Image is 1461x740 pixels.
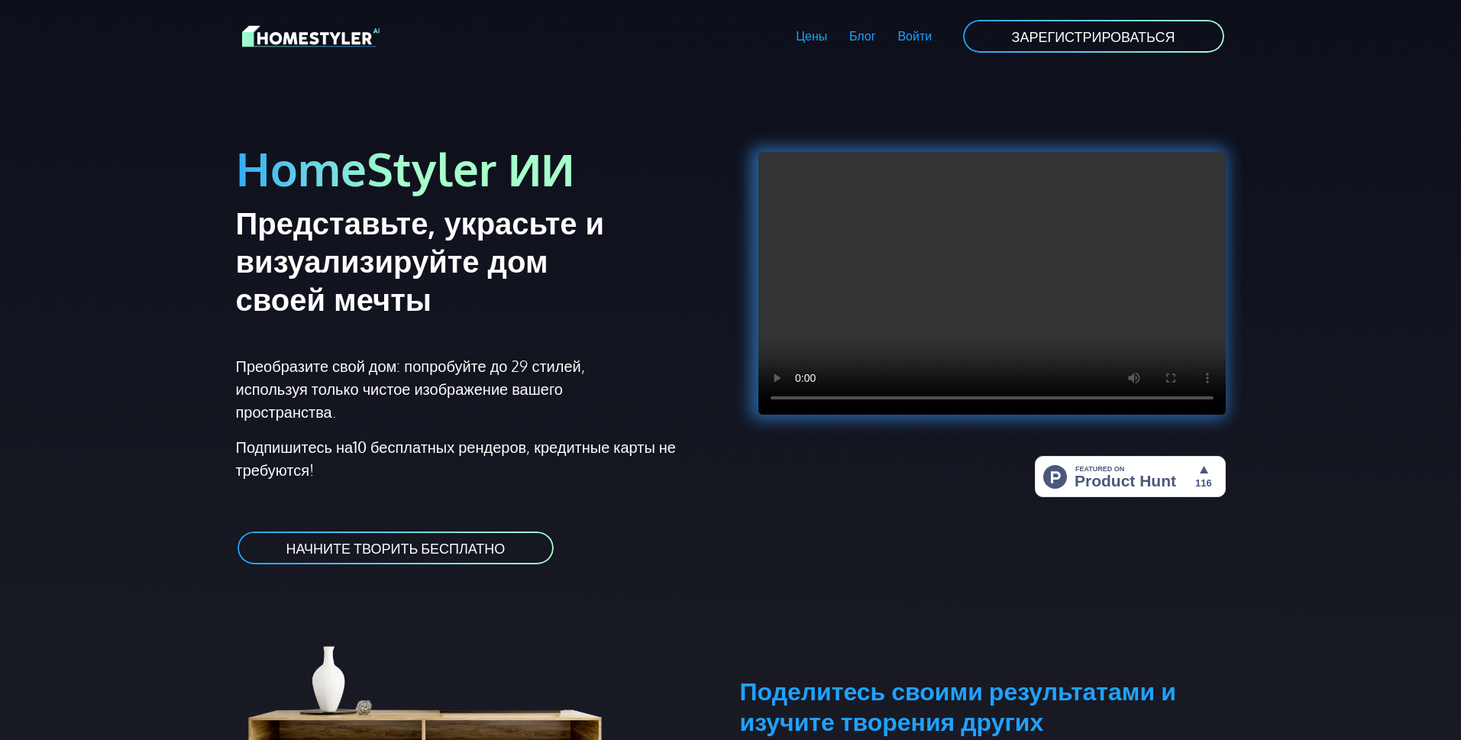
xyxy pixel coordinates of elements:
[796,28,827,44] font: Цены
[785,18,839,53] a: Цены
[236,437,354,457] font: Подпишитесь на
[286,540,506,557] font: НАЧНИТЕ ТВОРИТЬ БЕСПЛАТНО
[1012,28,1175,45] font: ЗАРЕГИСТРИРОВАТЬСЯ
[849,28,876,44] font: Блог
[236,356,585,422] font: Преобразите свой дом: попробуйте до 29 стилей, используя только чистое изображение вашего простра...
[962,18,1226,54] a: ЗАРЕГИСТРИРОВАТЬСЯ
[236,203,605,318] font: Представьте, украсьте и визуализируйте дом своей мечты
[887,18,943,53] a: Войти
[236,139,574,197] font: HomeStyler ИИ
[897,28,932,44] font: Войти
[242,23,380,50] img: Логотип ИИ HomeStyler
[236,530,556,566] a: НАЧНИТЕ ТВОРИТЬ БЕСПЛАТНО
[353,437,526,457] font: 10 бесплатных рендеров
[839,18,887,53] a: Блог
[1035,456,1226,497] img: HomeStyler AI — дизайн интерьера стал проще: один клик до дома вашей мечты | Product Hunt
